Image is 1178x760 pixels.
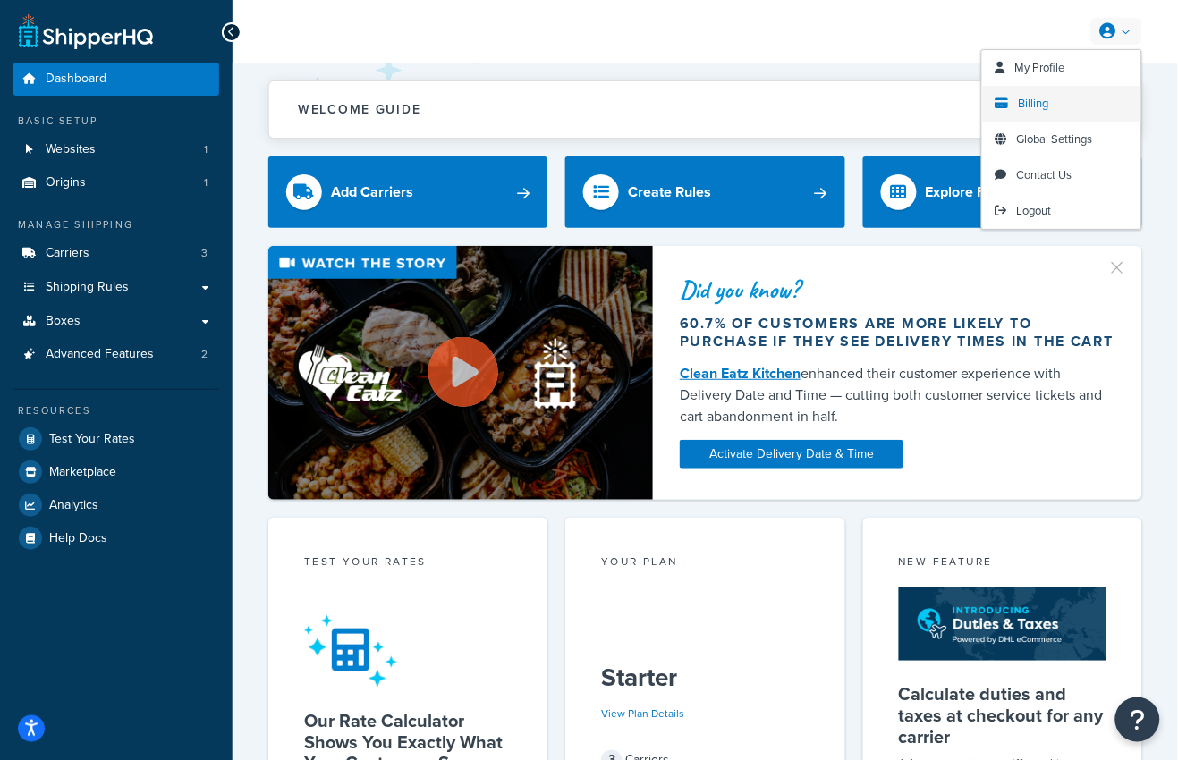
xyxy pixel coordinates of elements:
span: Shipping Rules [46,280,129,295]
a: Marketplace [13,456,219,488]
div: Create Rules [628,180,711,205]
a: View Plan Details [601,705,684,722]
span: Carriers [46,246,89,261]
span: Global Settings [1017,131,1093,148]
span: 1 [204,142,208,157]
a: Help Docs [13,522,219,554]
div: Resources [13,403,219,418]
h5: Calculate duties and taxes at checkout for any carrier [899,683,1106,747]
span: Marketplace [49,465,116,480]
div: Test your rates [304,553,512,574]
h5: Starter [601,663,809,692]
button: Welcome Guide [269,81,1141,138]
div: Explore Features [926,180,1035,205]
a: Websites1 [13,133,219,166]
span: Test Your Rates [49,432,135,447]
span: Dashboard [46,72,106,87]
a: Shipping Rules [13,271,219,304]
h2: Welcome Guide [298,103,421,116]
a: Contact Us [982,157,1141,193]
a: My Profile [982,50,1141,86]
a: Billing [982,86,1141,122]
a: Carriers3 [13,237,219,270]
span: Logout [1017,202,1052,219]
li: Origins [13,166,219,199]
img: Video thumbnail [268,246,653,500]
a: Activate Delivery Date & Time [680,440,903,469]
a: Origins1 [13,166,219,199]
span: 3 [201,246,208,261]
div: Basic Setup [13,114,219,129]
div: New Feature [899,553,1106,574]
a: Logout [982,193,1141,229]
span: Origins [46,175,86,190]
a: Test Your Rates [13,423,219,455]
a: Advanced Features2 [13,338,219,371]
a: Create Rules [565,156,844,228]
div: Did you know? [680,277,1115,302]
a: Global Settings [982,122,1141,157]
button: Open Resource Center [1115,697,1160,742]
span: Boxes [46,314,81,329]
li: Advanced Features [13,338,219,371]
span: My Profile [1015,59,1065,76]
span: 2 [201,347,208,362]
div: 60.7% of customers are more likely to purchase if they see delivery times in the cart [680,315,1115,350]
a: Clean Eatz Kitchen [680,363,801,384]
span: Contact Us [1017,166,1072,183]
a: Explore Features [863,156,1142,228]
a: Analytics [13,489,219,521]
span: Advanced Features [46,347,154,362]
span: Websites [46,142,96,157]
div: enhanced their customer experience with Delivery Date and Time — cutting both customer service ti... [680,363,1115,427]
a: Dashboard [13,63,219,96]
li: Websites [13,133,219,166]
span: Analytics [49,498,98,513]
span: 1 [204,175,208,190]
span: Help Docs [49,531,107,546]
a: Add Carriers [268,156,547,228]
span: Billing [1019,95,1049,112]
div: Your Plan [601,553,809,574]
li: Carriers [13,237,219,270]
div: Add Carriers [331,180,413,205]
a: Boxes [13,305,219,338]
div: Manage Shipping [13,217,219,232]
